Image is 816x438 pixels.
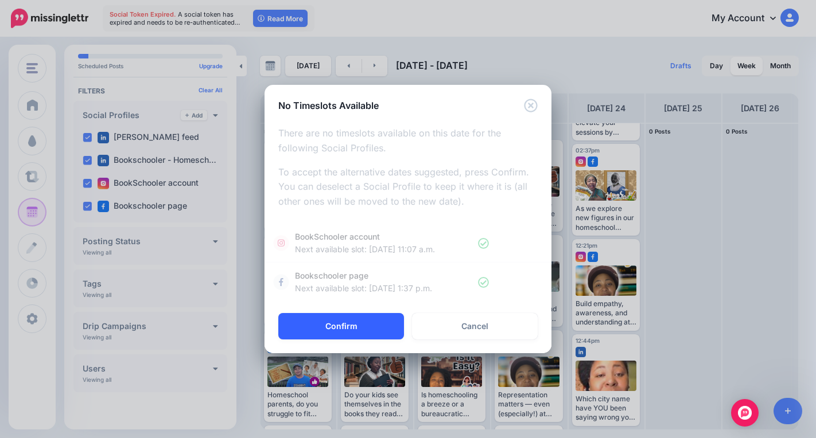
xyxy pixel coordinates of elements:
span: BookSchooler account [295,230,478,256]
a: BookSchooler account Next available slot: [DATE] 11:07 a.m. [276,230,540,256]
p: To accept the alternative dates suggested, press Confirm. You can deselect a Social Profile to ke... [278,165,538,210]
span: Next available slot: [DATE] 1:37 p.m. [295,282,472,295]
h5: No Timeslots Available [278,99,379,112]
button: Confirm [278,313,404,339]
p: There are no timeslots available on this date for the following Social Profiles. [278,126,538,156]
span: Next available slot: [DATE] 11:07 a.m. [295,243,472,256]
button: Close [524,99,538,113]
a: Bookschooler page Next available slot: [DATE] 1:37 p.m. [276,269,540,295]
div: Open Intercom Messenger [731,399,759,427]
span: Bookschooler page [295,269,478,295]
a: Cancel [412,313,538,339]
